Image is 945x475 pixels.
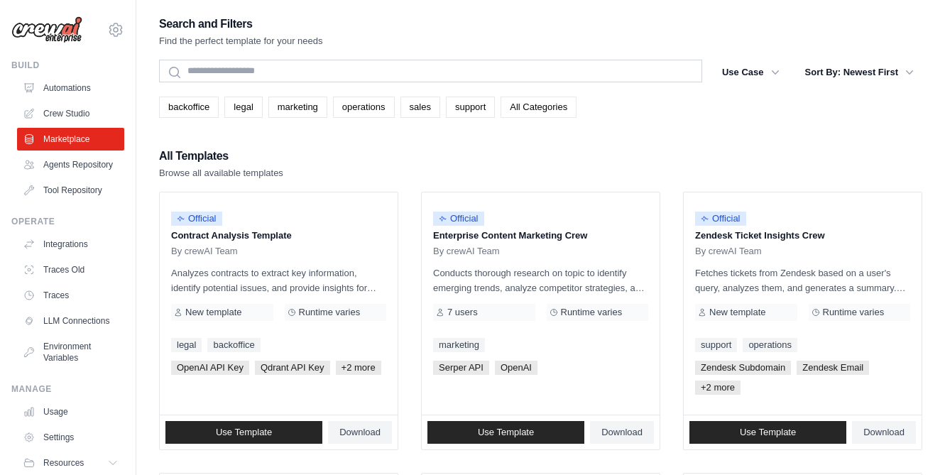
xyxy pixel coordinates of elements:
[590,421,654,444] a: Download
[17,233,124,256] a: Integrations
[797,60,922,85] button: Sort By: Newest First
[333,97,395,118] a: operations
[433,361,489,375] span: Serper API
[171,246,238,257] span: By crewAI Team
[823,307,885,318] span: Runtime varies
[17,426,124,449] a: Settings
[743,338,797,352] a: operations
[299,307,361,318] span: Runtime varies
[695,246,762,257] span: By crewAI Team
[328,421,392,444] a: Download
[740,427,796,438] span: Use Template
[224,97,262,118] a: legal
[695,381,741,395] span: +2 more
[501,97,577,118] a: All Categories
[17,284,124,307] a: Traces
[11,383,124,395] div: Manage
[797,361,869,375] span: Zendesk Email
[11,16,82,43] img: Logo
[689,421,846,444] a: Use Template
[17,335,124,369] a: Environment Variables
[709,307,765,318] span: New template
[714,60,788,85] button: Use Case
[43,457,84,469] span: Resources
[159,14,323,34] h2: Search and Filters
[17,310,124,332] a: LLM Connections
[17,153,124,176] a: Agents Repository
[863,427,905,438] span: Download
[339,427,381,438] span: Download
[165,421,322,444] a: Use Template
[17,258,124,281] a: Traces Old
[11,216,124,227] div: Operate
[171,229,386,243] p: Contract Analysis Template
[207,338,260,352] a: backoffice
[446,97,495,118] a: support
[17,179,124,202] a: Tool Repository
[159,146,283,166] h2: All Templates
[495,361,537,375] span: OpenAI
[695,212,746,226] span: Official
[17,102,124,125] a: Crew Studio
[433,246,500,257] span: By crewAI Team
[433,266,648,295] p: Conducts thorough research on topic to identify emerging trends, analyze competitor strategies, a...
[159,166,283,180] p: Browse all available templates
[447,307,478,318] span: 7 users
[17,452,124,474] button: Resources
[17,400,124,423] a: Usage
[159,34,323,48] p: Find the perfect template for your needs
[478,427,534,438] span: Use Template
[561,307,623,318] span: Runtime varies
[695,361,791,375] span: Zendesk Subdomain
[171,361,249,375] span: OpenAI API Key
[433,229,648,243] p: Enterprise Content Marketing Crew
[433,338,485,352] a: marketing
[171,266,386,295] p: Analyzes contracts to extract key information, identify potential issues, and provide insights fo...
[336,361,381,375] span: +2 more
[601,427,643,438] span: Download
[11,60,124,71] div: Build
[17,77,124,99] a: Automations
[159,97,219,118] a: backoffice
[852,421,916,444] a: Download
[695,266,910,295] p: Fetches tickets from Zendesk based on a user's query, analyzes them, and generates a summary. Out...
[695,338,737,352] a: support
[17,128,124,151] a: Marketplace
[427,421,584,444] a: Use Template
[255,361,330,375] span: Qdrant API Key
[171,338,202,352] a: legal
[433,212,484,226] span: Official
[171,212,222,226] span: Official
[216,427,272,438] span: Use Template
[268,97,327,118] a: marketing
[400,97,440,118] a: sales
[695,229,910,243] p: Zendesk Ticket Insights Crew
[185,307,241,318] span: New template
